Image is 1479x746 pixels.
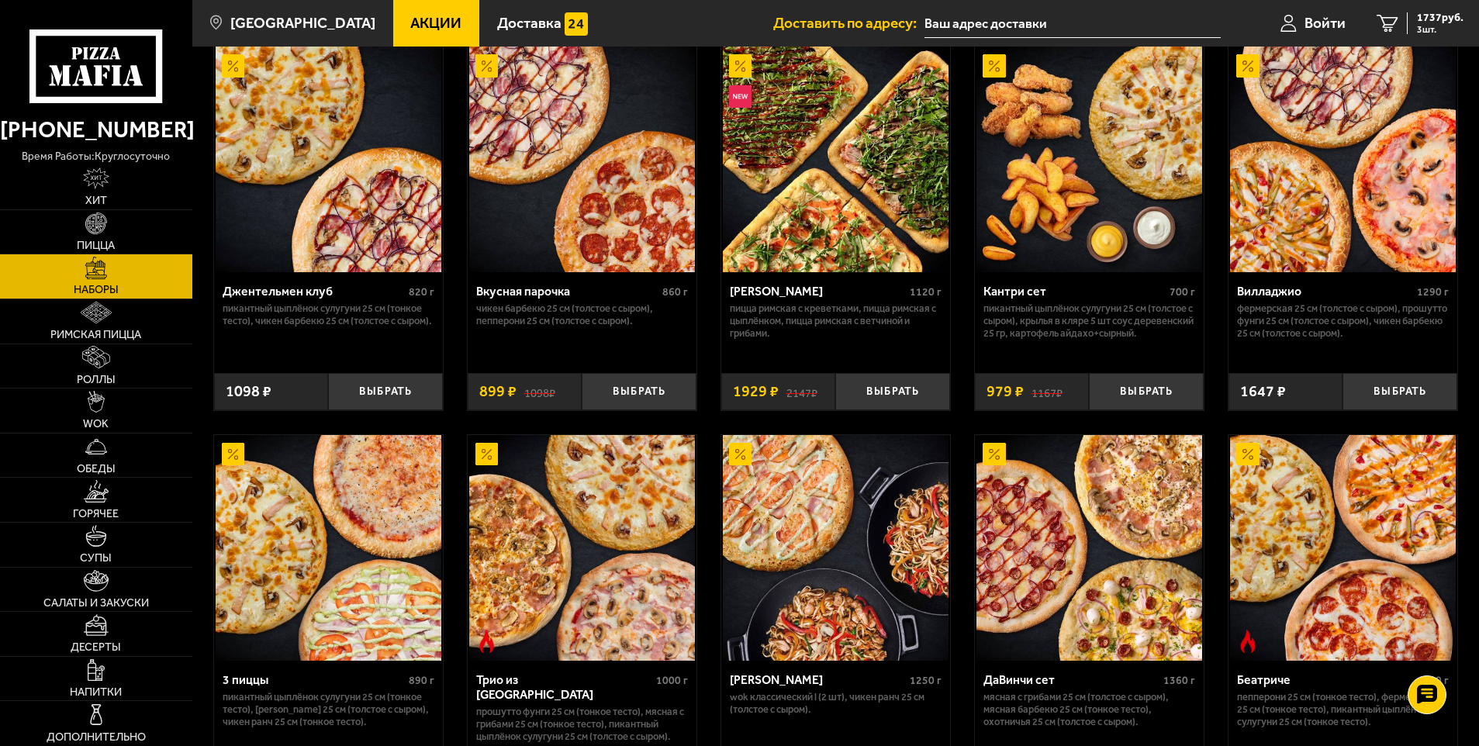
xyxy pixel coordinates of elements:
[730,302,942,340] p: Пицца Римская с креветками, Пицца Римская с цыплёнком, Пицца Римская с ветчиной и грибами.
[730,284,906,299] div: [PERSON_NAME]
[1304,16,1346,30] span: Войти
[1236,630,1260,653] img: Острое блюдо
[1240,384,1286,399] span: 1647 ₽
[1230,435,1456,661] img: Беатриче
[223,302,434,327] p: Пикантный цыплёнок сулугуни 25 см (тонкое тесто), Чикен Барбекю 25 см (толстое с сыром).
[226,384,271,399] span: 1098 ₽
[475,443,499,466] img: Акционный
[479,384,517,399] span: 899 ₽
[47,732,146,743] span: Дополнительно
[80,553,112,564] span: Супы
[733,384,779,399] span: 1929 ₽
[729,443,752,466] img: Акционный
[1417,285,1449,299] span: 1290 г
[773,16,924,30] span: Доставить по адресу:
[223,691,434,728] p: Пикантный цыплёнок сулугуни 25 см (тонкое тесто), [PERSON_NAME] 25 см (толстое с сыром), Чикен Ра...
[983,284,1166,299] div: Кантри сет
[924,9,1220,38] input: Ваш адрес доставки
[656,674,688,687] span: 1000 г
[721,47,950,272] a: АкционныйНовинкаМама Миа
[1343,373,1457,411] button: Выбрать
[983,443,1006,466] img: Акционный
[1230,47,1456,272] img: Вилладжио
[475,630,499,653] img: Острое блюдо
[1163,674,1195,687] span: 1360 г
[468,435,696,661] a: АкционныйОстрое блюдоТрио из Рио
[987,384,1024,399] span: 979 ₽
[524,384,555,399] s: 1098 ₽
[786,384,817,399] s: 2147 ₽
[43,598,149,609] span: Салаты и закуски
[1228,47,1457,272] a: АкционныйВилладжио
[1417,25,1463,34] span: 3 шт.
[1170,285,1195,299] span: 700 г
[723,47,949,272] img: Мама Миа
[476,672,652,702] div: Трио из [GEOGRAPHIC_DATA]
[1236,54,1260,78] img: Акционный
[476,284,658,299] div: Вкусная парочка
[77,375,116,385] span: Роллы
[328,373,443,411] button: Выбрать
[662,285,688,299] span: 860 г
[1031,384,1063,399] s: 1167 ₽
[730,691,942,716] p: Wok классический L (2 шт), Чикен Ранч 25 см (толстое с сыром).
[214,47,443,272] a: АкционныйДжентельмен клуб
[723,435,949,661] img: Вилла Капри
[1228,435,1457,661] a: АкционныйОстрое блюдоБеатриче
[77,240,115,251] span: Пицца
[983,672,1159,687] div: ДаВинчи сет
[222,54,245,78] img: Акционный
[475,54,499,78] img: Акционный
[1236,443,1260,466] img: Акционный
[214,435,443,661] a: Акционный3 пиццы
[469,435,695,661] img: Трио из Рио
[497,16,562,30] span: Доставка
[975,435,1204,661] a: АкционныйДаВинчи сет
[721,435,950,661] a: АкционныйВилла Капри
[77,464,116,475] span: Обеды
[730,672,906,687] div: [PERSON_NAME]
[976,435,1202,661] img: ДаВинчи сет
[565,12,588,36] img: 15daf4d41897b9f0e9f617042186c801.svg
[73,509,119,520] span: Горячее
[50,330,141,340] span: Римская пицца
[410,16,461,30] span: Акции
[74,285,119,295] span: Наборы
[729,85,752,109] img: Новинка
[216,47,441,272] img: Джентельмен клуб
[216,435,441,661] img: 3 пиццы
[409,285,434,299] span: 820 г
[983,54,1006,78] img: Акционный
[729,54,752,78] img: Акционный
[1237,302,1449,340] p: Фермерская 25 см (толстое с сыром), Прошутто Фунги 25 см (толстое с сыром), Чикен Барбекю 25 см (...
[1417,12,1463,23] span: 1737 руб.
[910,285,942,299] span: 1120 г
[71,642,121,653] span: Десерты
[1237,691,1449,728] p: Пепперони 25 см (тонкое тесто), Фермерская 25 см (тонкое тесто), Пикантный цыплёнок сулугуни 25 с...
[70,687,122,698] span: Напитки
[983,691,1195,728] p: Мясная с грибами 25 см (толстое с сыром), Мясная Барбекю 25 см (тонкое тесто), Охотничья 25 см (т...
[222,443,245,466] img: Акционный
[476,706,688,743] p: Прошутто Фунги 25 см (тонкое тесто), Мясная с грибами 25 см (тонкое тесто), Пикантный цыплёнок су...
[476,302,688,327] p: Чикен Барбекю 25 см (толстое с сыром), Пепперони 25 см (толстое с сыром).
[976,47,1202,272] img: Кантри сет
[85,195,107,206] span: Хит
[83,419,109,430] span: WOK
[582,373,696,411] button: Выбрать
[1237,284,1413,299] div: Вилладжио
[910,674,942,687] span: 1250 г
[983,302,1195,340] p: Пикантный цыплёнок сулугуни 25 см (толстое с сыром), крылья в кляре 5 шт соус деревенский 25 гр, ...
[1237,672,1419,687] div: Беатриче
[975,47,1204,272] a: АкционныйКантри сет
[409,674,434,687] span: 890 г
[468,47,696,272] a: АкционныйВкусная парочка
[223,284,405,299] div: Джентельмен клуб
[223,672,405,687] div: 3 пиццы
[230,16,375,30] span: [GEOGRAPHIC_DATA]
[1089,373,1204,411] button: Выбрать
[835,373,950,411] button: Выбрать
[469,47,695,272] img: Вкусная парочка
